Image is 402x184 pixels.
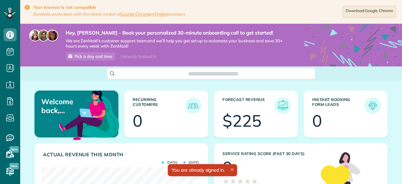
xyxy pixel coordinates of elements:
[312,97,365,114] h3: Instant Booking Form Leads
[195,70,232,77] span: Search ZenMaid…
[183,161,199,164] span: [DATE]
[222,151,314,156] h3: Service Rating score (past 30 days)
[168,164,237,176] div: You are already signed in.
[343,6,396,18] a: Download Google Chrome
[43,152,201,158] h3: Actual Revenue this month
[116,52,160,61] div: I already booked it
[33,5,185,10] strong: Your browser is not compatible
[222,159,232,176] div: 0
[187,99,200,112] img: icon_recurring_customers-cf858462ba22bcd05b5a5880d41d6543d210077de5bb9ebc9590e49fd87d84ed.png
[133,97,185,114] h3: Recurring Customers
[33,11,185,17] span: ZenMaid works best with the latest version of or browsers
[222,113,261,129] div: $225
[222,97,275,114] h3: Forecast Revenue
[312,113,322,129] div: 0
[276,99,289,112] img: icon_forecast_revenue-8c13a41c7ed35a8dcfafea3cbb826a0462acb37728057bba2d056411b612bbbe.png
[121,11,151,17] a: Google Chrome
[29,30,41,41] img: maria-72a9807cf96188c08ef61303f053569d2e2a8a1cde33d635c8a3ac13582a053d.jpg
[47,30,58,41] img: michelle-19f622bdf1676172e81f8f8fba1fb50e276960ebfe0243fe18214015130c80e4.jpg
[66,30,285,36] strong: Hey, [PERSON_NAME] - Book your personalized 30-minute onboarding call to get started!
[41,97,90,115] p: Welcome back, [PERSON_NAME]!
[74,54,112,59] span: Pick a day and time
[162,161,177,164] span: [DATE]
[58,83,121,146] img: dashboard_welcome-42a62b7d889689a78055ac9021e634bf52bae3f8056760290aed330b23ab8690.png
[38,30,49,41] img: jorge-587dff0eeaa6aab1f244e6dc62b8924c3b6ad411094392a53c71c6c4a576187d.jpg
[133,113,142,129] div: 0
[366,99,379,112] img: icon_form_leads-04211a6a04a5b2264e4ee56bc0799ec3eb69b7e499cbb523a139df1d13a81ae0.png
[66,52,115,61] a: Pick a day and time
[154,11,167,17] a: Firefox
[66,38,285,49] span: We are ZenMaid’s customer support team and we’ll help you get set up to automate your business an...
